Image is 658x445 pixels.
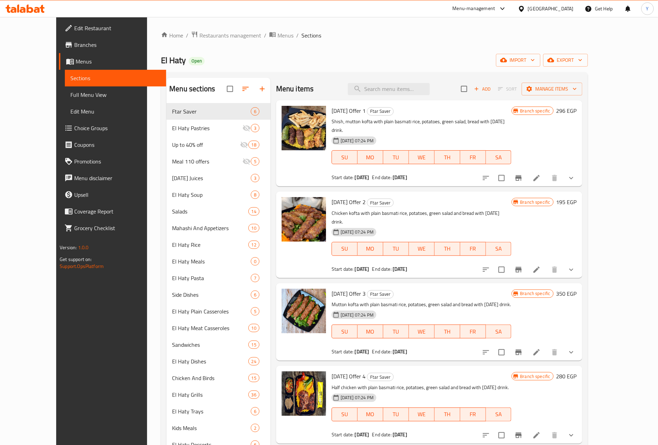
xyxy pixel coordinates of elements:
[172,224,248,232] div: Mahashi And Appetizers
[166,103,271,120] div: Ftar Saver6
[510,427,527,444] button: Branch-specific-item
[332,408,358,421] button: SU
[251,174,259,182] div: items
[567,348,575,356] svg: Show Choices
[486,242,512,256] button: SA
[457,82,471,96] span: Select section
[237,81,254,97] span: Sort sections
[412,327,432,337] span: WE
[502,56,535,65] span: import
[251,124,259,132] div: items
[240,141,248,149] svg: Inactive section
[510,344,527,361] button: Branch-specific-item
[367,199,393,207] span: Ftar Saver
[249,225,259,232] span: 10
[172,424,250,432] span: Kids Meals
[172,241,248,249] div: El Haty Rice
[166,220,271,236] div: Mahashi And Appetizers10
[248,391,259,399] div: items
[282,197,326,242] img: Ramadan Offer 2
[161,31,183,40] a: Home
[248,207,259,216] div: items
[223,82,237,96] span: Select all sections
[199,31,261,40] span: Restaurants management
[249,358,259,365] span: 24
[172,207,248,216] span: Salads
[335,244,355,254] span: SU
[646,5,649,12] span: Y
[166,270,271,286] div: El Haty Pasta7
[59,153,166,170] a: Promotions
[248,374,259,382] div: items
[172,141,240,149] span: Up to 40% off
[269,31,293,40] a: Menus
[332,197,366,207] span: [DATE] Offer 2
[473,85,492,93] span: Add
[166,303,271,320] div: El Haty Plain Casseroles5
[335,409,355,419] span: SU
[251,407,259,415] div: items
[249,242,259,248] span: 12
[332,288,366,299] span: [DATE] Offer 3
[74,41,161,49] span: Branches
[264,31,266,40] li: /
[242,157,251,166] svg: Inactive section
[332,371,366,381] span: [DATE] Offer 4
[74,174,161,182] span: Menu disclaimer
[172,357,248,366] div: El Haty Dishes
[249,375,259,381] span: 15
[332,117,512,135] p: Shish, mutton kofta with plain basmati rice, potatoes, green salad, bread with [DATE] drink.
[301,31,321,40] span: Sections
[59,186,166,203] a: Upsell
[486,150,512,164] button: SA
[332,347,354,356] span: Start date:
[59,203,166,220] a: Coverage Report
[172,291,250,299] div: Side Dishes
[248,224,259,232] div: items
[532,431,541,439] a: Edit menu item
[248,324,259,332] div: items
[567,266,575,274] svg: Show Choices
[172,157,242,166] div: Meal 110 offers
[249,392,259,398] span: 36
[563,261,580,278] button: show more
[435,325,460,338] button: TH
[489,409,509,419] span: SA
[518,290,553,297] span: Branch specific
[460,150,486,164] button: FR
[74,124,161,132] span: Choice Groups
[248,357,259,366] div: items
[251,157,259,166] div: items
[338,229,376,235] span: [DATE] 07:24 PM
[189,58,205,64] span: Open
[76,57,161,66] span: Menus
[172,307,250,316] span: El Haty Plain Casseroles
[172,374,248,382] span: Chicken And Birds
[172,391,248,399] span: El Haty Grills
[251,107,259,116] div: items
[556,371,577,381] h6: 280 EGP
[172,191,250,199] div: El Haty Soup
[522,83,582,95] button: Manage items
[78,243,89,252] span: 1.0.0
[518,108,553,114] span: Branch specific
[186,31,188,40] li: /
[251,425,259,431] span: 2
[59,36,166,53] a: Branches
[166,386,271,403] div: El Haty Grills36
[172,274,250,282] div: El Haty Pasta
[556,106,577,116] h6: 296 EGP
[358,242,383,256] button: MO
[74,24,161,32] span: Edit Restaurant
[367,107,394,116] div: Ftar Saver
[437,409,458,419] span: TH
[251,257,259,266] div: items
[166,320,271,336] div: El Haty Meat Casseroles10
[489,327,509,337] span: SA
[478,261,494,278] button: sort-choices
[251,291,259,299] div: items
[471,84,494,94] button: Add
